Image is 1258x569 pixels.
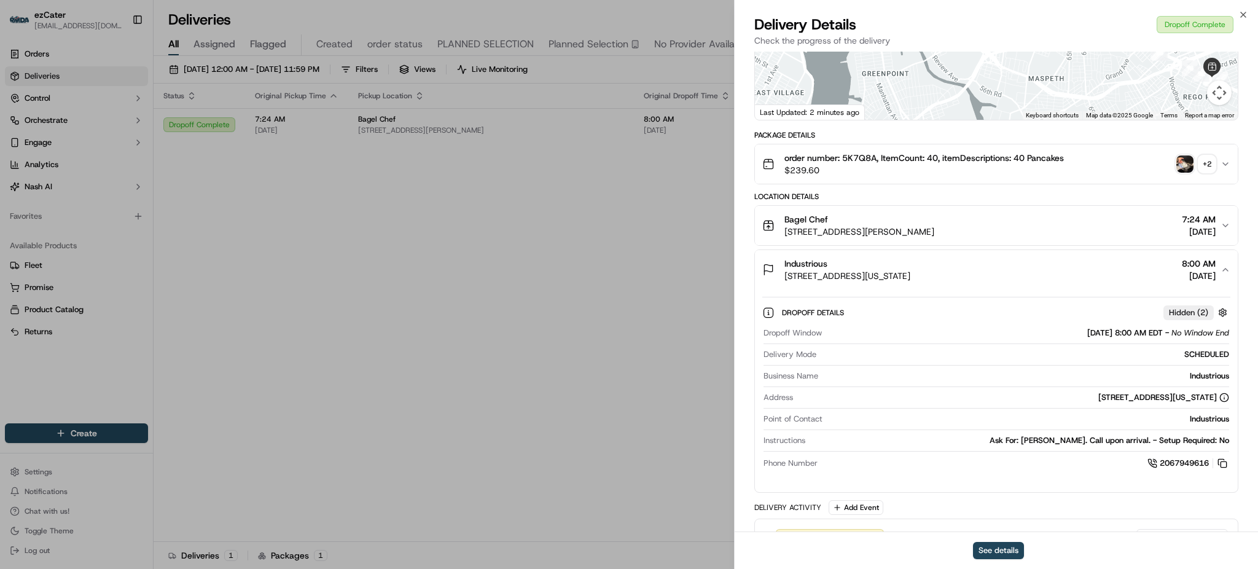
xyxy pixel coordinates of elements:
[821,349,1229,360] div: SCHEDULED
[784,270,910,282] span: [STREET_ADDRESS][US_STATE]
[12,12,37,37] img: Nash
[1169,307,1208,318] span: Hidden ( 2 )
[1026,111,1079,120] button: Keyboard shortcuts
[1160,458,1209,469] span: 2067949616
[1176,155,1194,173] img: photo_proof_of_pickup image
[1194,66,1209,82] div: 22
[764,392,793,403] span: Address
[827,414,1229,425] div: Industrious
[87,208,149,218] a: Powered byPylon
[1151,44,1166,60] div: 12
[42,130,155,139] div: We're available if you need us!
[1163,305,1230,320] button: Hidden (2)
[42,117,201,130] div: Start new chat
[823,371,1229,382] div: Industrious
[1170,531,1217,542] span: 9:03 AM EDT
[99,173,202,195] a: 💻API Documentation
[1087,328,1163,339] span: [DATE] 8:00 AM EDT
[781,531,878,542] span: Created (Sent To Provider)
[784,213,828,226] span: Bagel Chef
[764,371,818,382] span: Business Name
[829,500,883,515] button: Add Event
[754,192,1238,202] div: Location Details
[784,257,827,270] span: Industrious
[755,104,865,120] div: Last Updated: 2 minutes ago
[754,15,856,34] span: Delivery Details
[122,208,149,218] span: Pylon
[209,121,224,136] button: Start new chat
[116,178,197,190] span: API Documentation
[1182,226,1216,238] span: [DATE]
[755,206,1238,245] button: Bagel Chef[STREET_ADDRESS][PERSON_NAME]7:24 AM[DATE]
[1152,45,1168,61] div: 23
[754,503,821,512] div: Delivery Activity
[7,173,99,195] a: 📗Knowledge Base
[764,458,818,469] span: Phone Number
[25,178,94,190] span: Knowledge Base
[1086,112,1153,119] span: Map data ©2025 Google
[973,542,1024,559] button: See details
[32,79,221,92] input: Got a question? Start typing here...
[784,226,934,238] span: [STREET_ADDRESS][PERSON_NAME]
[1160,112,1178,119] a: Terms (opens in new tab)
[755,250,1238,289] button: Industrious[STREET_ADDRESS][US_STATE]8:00 AM[DATE]
[1147,457,1229,470] a: 2067949616
[764,328,822,339] span: Dropoff Window
[1171,328,1229,339] span: No Window End
[764,435,805,446] span: Instructions
[758,104,799,120] img: Google
[1165,328,1169,339] span: -
[1185,112,1234,119] a: Report a map error
[1182,213,1216,226] span: 7:24 AM
[784,164,1064,176] span: $239.60
[1203,69,1219,85] div: 20
[1212,72,1228,88] div: 21
[104,179,114,189] div: 💻
[755,289,1238,492] div: Industrious[STREET_ADDRESS][US_STATE]8:00 AM[DATE]
[784,152,1064,164] span: order number: 5K7Q8A, ItemCount: 40, itemDescriptions: 40 Pancakes
[1176,155,1216,173] button: photo_proof_of_pickup image+2
[1142,531,1167,542] span: [DATE]
[764,414,822,425] span: Point of Contact
[782,308,846,318] span: Dropoff Details
[12,117,34,139] img: 1736555255976-a54dd68f-1ca7-489b-9aae-adbdc363a1c4
[754,34,1238,47] p: Check the progress of the delivery
[1207,80,1232,105] button: Map camera controls
[810,435,1229,446] div: Ask For: [PERSON_NAME]. Call upon arrival. - Setup Required: No
[12,179,22,189] div: 📗
[1198,155,1216,173] div: + 2
[1098,392,1229,403] div: [STREET_ADDRESS][US_STATE]
[758,104,799,120] a: Open this area in Google Maps (opens a new window)
[755,144,1238,184] button: order number: 5K7Q8A, ItemCount: 40, itemDescriptions: 40 Pancakes$239.60photo_proof_of_pickup im...
[754,130,1238,140] div: Package Details
[12,49,224,69] p: Welcome 👋
[1182,257,1216,270] span: 8:00 AM
[764,349,816,360] span: Delivery Mode
[1206,69,1222,85] div: 19
[1182,270,1216,282] span: [DATE]
[1182,60,1198,76] div: 13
